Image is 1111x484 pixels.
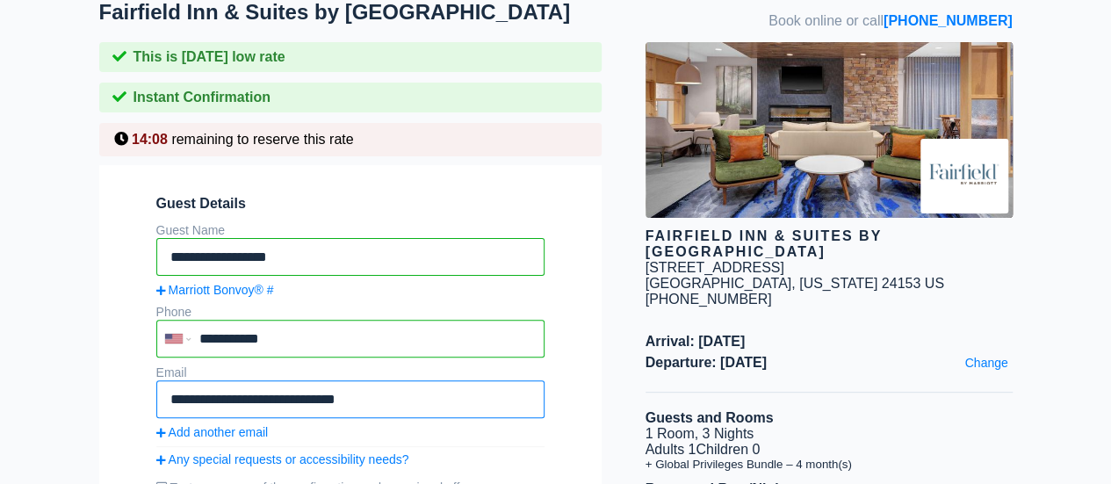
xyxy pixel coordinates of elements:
[156,283,545,297] a: Marriott Bonvoy® #
[925,276,944,291] span: US
[156,223,226,237] label: Guest Name
[799,276,877,291] span: [US_STATE]
[171,132,353,147] span: remaining to reserve this rate
[646,292,1013,307] div: [PHONE_NUMBER]
[156,305,191,319] label: Phone
[920,139,1008,213] img: Brand logo for Fairfield Inn & Suites by Marriott Roanoke Salem
[158,321,195,356] div: United States: +1
[646,228,1013,260] div: Fairfield Inn & Suites by [GEOGRAPHIC_DATA]
[646,458,1013,471] li: + Global Privileges Bundle – 4 month(s)
[646,442,1013,458] li: Adults 1
[646,426,1013,442] li: 1 Room, 3 Nights
[156,365,187,379] label: Email
[646,42,1013,218] img: hotel image
[646,355,1013,371] span: Departure: [DATE]
[156,452,545,466] a: Any special requests or accessibility needs?
[132,132,168,147] span: 14:08
[99,42,602,72] div: This is [DATE] low rate
[99,83,602,112] div: Instant Confirmation
[696,442,760,457] span: Children 0
[882,276,921,291] span: 24153
[156,425,545,439] a: Add another email
[156,196,545,212] span: Guest Details
[646,276,796,291] span: [GEOGRAPHIC_DATA],
[884,13,1013,28] a: [PHONE_NUMBER]
[646,260,784,276] div: [STREET_ADDRESS]
[646,334,1013,350] span: Arrival: [DATE]
[768,13,1012,29] span: Book online or call
[646,410,774,425] b: Guests and Rooms
[960,351,1012,374] a: Change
